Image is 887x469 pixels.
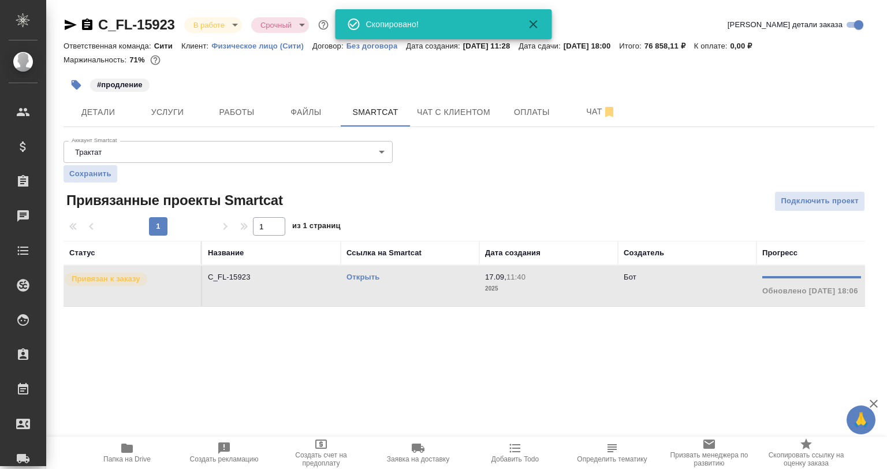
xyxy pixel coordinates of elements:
[728,19,843,31] span: [PERSON_NAME] детали заказа
[346,273,379,281] a: Открыть
[251,17,309,33] div: В работе
[485,283,612,295] p: 2025
[64,18,77,32] button: Скопировать ссылку для ЯМессенджера
[774,191,865,211] button: Подключить проект
[278,105,334,120] span: Файлы
[564,42,620,50] p: [DATE] 18:00
[208,247,244,259] div: Название
[619,42,644,50] p: Итого:
[72,273,140,285] p: Привязан к заказу
[148,53,163,68] button: 18444.20 RUB;
[69,247,95,259] div: Статус
[624,247,664,259] div: Создатель
[181,42,211,50] p: Клиент:
[346,40,407,50] a: Без договора
[292,219,341,236] span: из 1 страниц
[346,247,422,259] div: Ссылка на Smartcat
[80,18,94,32] button: Скопировать ссылку
[64,191,283,210] span: Привязанные проекты Smartcat
[129,55,147,64] p: 71%
[209,105,264,120] span: Работы
[257,20,295,30] button: Срочный
[847,405,875,434] button: 🙏
[406,42,463,50] p: Дата создания:
[346,42,407,50] p: Без договора
[644,42,694,50] p: 76 858,11 ₽
[154,42,181,50] p: Сити
[316,17,331,32] button: Доп статусы указывают на важность/срочность заказа
[97,79,143,91] p: #продление
[731,42,761,50] p: 0,00 ₽
[64,165,117,183] button: Сохранить
[762,286,858,295] span: Обновлено [DATE] 18:06
[89,79,151,89] span: продление
[506,273,526,281] p: 11:40
[348,105,403,120] span: Smartcat
[70,105,126,120] span: Детали
[64,55,129,64] p: Маржинальность:
[485,273,506,281] p: 17.09,
[602,105,616,119] svg: Отписаться
[851,408,871,432] span: 🙏
[312,42,346,50] p: Договор:
[417,105,490,120] span: Чат с клиентом
[64,72,89,98] button: Добавить тэг
[573,105,629,119] span: Чат
[72,147,105,157] button: Трактат
[64,141,393,163] div: Трактат
[211,42,312,50] p: Физическое лицо (Сити)
[694,42,731,50] p: К оплате:
[211,40,312,50] a: Физическое лицо (Сити)
[504,105,560,120] span: Оплаты
[208,271,335,283] p: C_FL-15923
[190,20,228,30] button: В работе
[485,247,541,259] div: Дата создания
[463,42,519,50] p: [DATE] 11:28
[519,42,563,50] p: Дата сдачи:
[69,168,111,180] span: Сохранить
[781,195,859,208] span: Подключить проект
[366,18,510,30] div: Скопировано!
[520,17,547,31] button: Закрыть
[184,17,242,33] div: В работе
[140,105,195,120] span: Услуги
[762,247,797,259] div: Прогресс
[624,273,636,281] p: Бот
[64,42,154,50] p: Ответственная команда:
[98,17,175,32] a: C_FL-15923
